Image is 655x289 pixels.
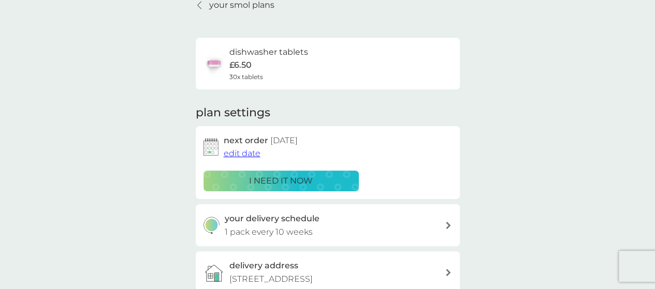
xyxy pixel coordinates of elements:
p: [STREET_ADDRESS] [229,272,313,286]
h3: your delivery schedule [225,212,319,225]
p: 1 pack every 10 weeks [225,225,313,239]
p: i need it now [249,174,313,188]
h2: next order [224,134,298,147]
span: 30x tablets [229,72,263,82]
button: i need it now [203,171,359,191]
h6: dishwasher tablets [229,45,308,59]
h3: delivery address [229,259,298,272]
span: edit date [224,148,260,158]
img: dishwasher tablets [203,53,224,74]
button: edit date [224,147,260,160]
button: your delivery schedule1 pack every 10 weeks [196,204,460,246]
h2: plan settings [196,105,270,121]
p: £6.50 [229,58,252,72]
span: [DATE] [270,135,298,145]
